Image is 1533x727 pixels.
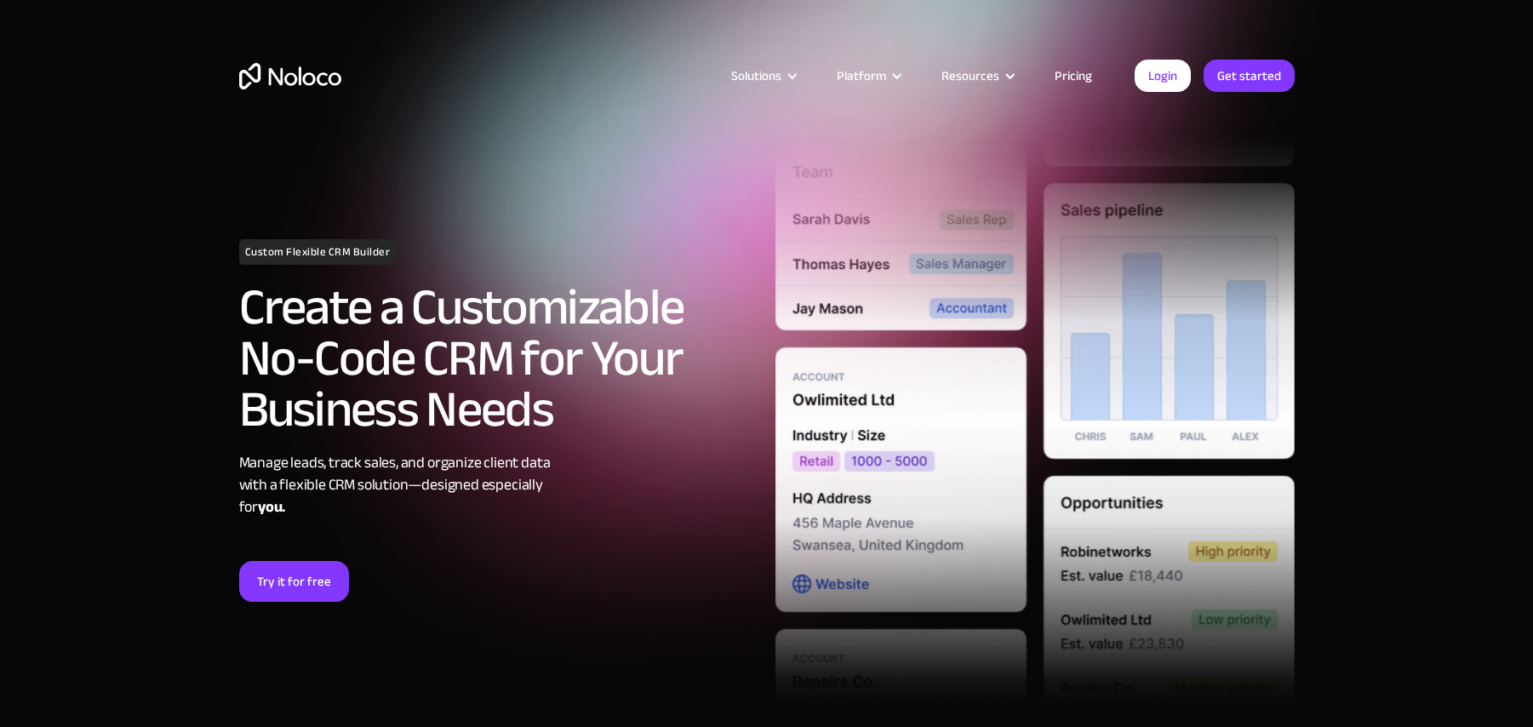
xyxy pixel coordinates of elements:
[239,452,758,518] div: Manage leads, track sales, and organize client data with a flexible CRM solution—designed especia...
[1204,60,1295,92] a: Get started
[731,65,781,87] div: Solutions
[815,65,920,87] div: Platform
[239,282,758,435] h2: Create a Customizable No-Code CRM for Your Business Needs
[239,239,397,265] h1: Custom Flexible CRM Builder
[239,63,341,89] a: home
[1033,65,1113,87] a: Pricing
[941,65,999,87] div: Resources
[1135,60,1191,92] a: Login
[837,65,886,87] div: Platform
[710,65,815,87] div: Solutions
[258,493,285,521] strong: you.
[239,561,349,602] a: Try it for free
[920,65,1033,87] div: Resources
